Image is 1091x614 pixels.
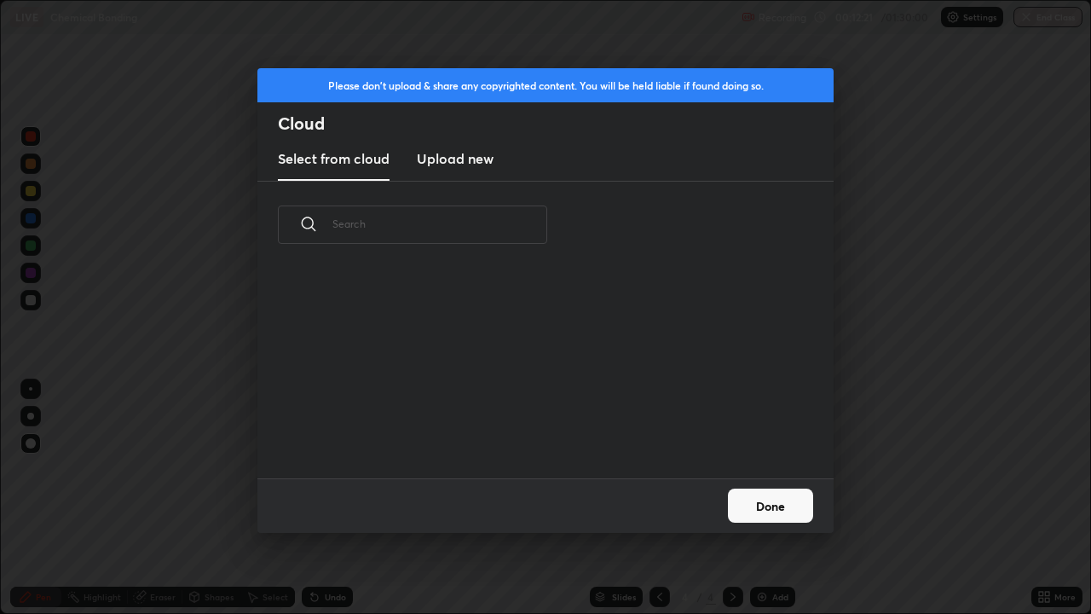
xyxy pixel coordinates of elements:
h3: Select from cloud [278,148,390,169]
div: grid [257,264,813,478]
button: Done [728,489,813,523]
div: Please don't upload & share any copyrighted content. You will be held liable if found doing so. [257,68,834,102]
h2: Cloud [278,113,834,135]
input: Search [332,188,547,260]
h3: Upload new [417,148,494,169]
